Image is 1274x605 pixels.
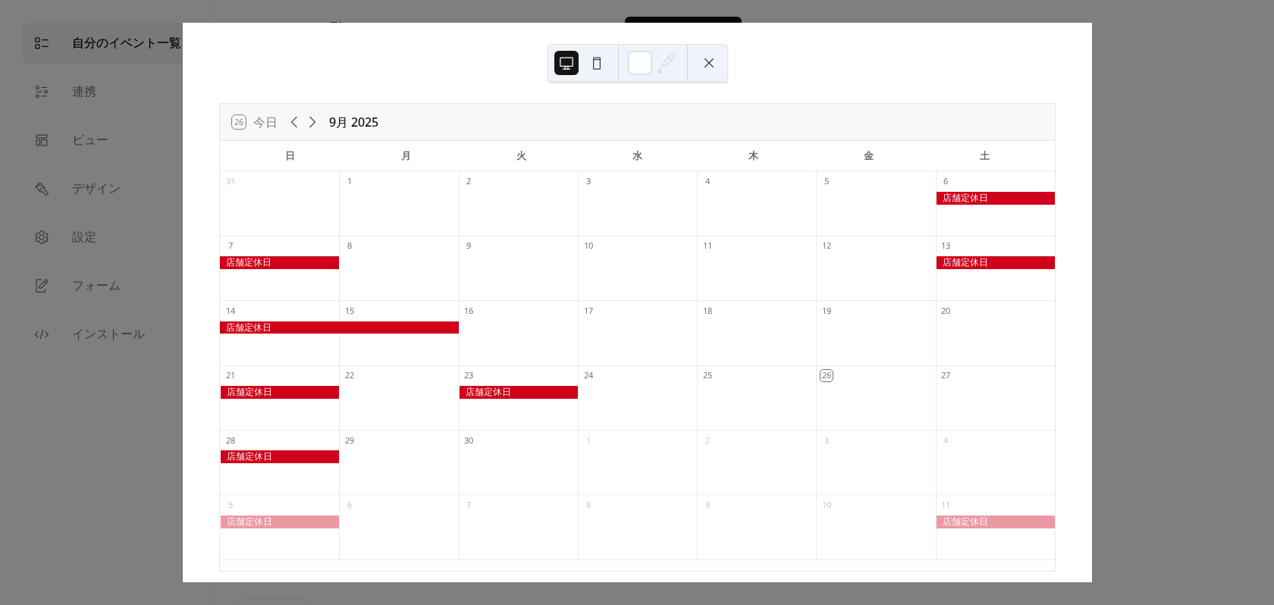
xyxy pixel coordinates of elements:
div: 8 [582,499,594,510]
div: 火 [463,141,579,171]
div: 1 [344,176,355,187]
div: 3 [582,176,594,187]
div: 31 [224,176,236,187]
div: 22 [344,370,355,381]
div: 21 [224,370,236,381]
div: 19 [821,305,832,316]
div: 木 [695,141,811,171]
div: 27 [940,370,952,381]
div: 12 [821,240,832,252]
div: 店舗定休日 [220,386,339,399]
div: 店舗定休日 [459,386,578,399]
div: 6 [344,499,355,510]
div: 23 [463,370,475,381]
div: 24 [582,370,594,381]
div: 店舗定休日 [220,321,459,334]
div: 5 [224,499,236,510]
div: 9 [701,499,713,510]
div: 10 [821,499,832,510]
div: 29 [344,434,355,446]
div: 30 [463,434,475,446]
div: 18 [701,305,713,316]
div: 4 [940,434,952,446]
div: 1 [582,434,594,446]
div: 8 [344,240,355,252]
div: 店舗定休日 [220,516,339,528]
div: 11 [701,240,713,252]
div: 店舗定休日 [220,256,339,269]
div: 3 [821,434,832,446]
div: 5 [821,176,832,187]
div: 17 [582,305,594,316]
div: 日 [232,141,348,171]
div: 9月 2025 [329,113,378,131]
div: 2 [463,176,475,187]
div: 10 [582,240,594,252]
div: 28 [224,434,236,446]
div: 水 [579,141,695,171]
div: 店舗定休日 [936,516,1055,528]
div: 14 [224,305,236,316]
div: 店舗定休日 [936,256,1055,269]
div: 7 [224,240,236,252]
div: 25 [701,370,713,381]
div: 店舗定休日 [936,192,1055,205]
div: 20 [940,305,952,316]
div: 月 [348,141,464,171]
div: 16 [463,305,475,316]
div: 7 [463,499,475,510]
div: 店舗定休日 [220,450,339,463]
div: 11 [940,499,952,510]
div: 2 [701,434,713,446]
div: 4 [701,176,713,187]
div: 9 [463,240,475,252]
div: 金 [811,141,927,171]
div: 15 [344,305,355,316]
div: 26 [821,370,832,381]
div: 土 [927,141,1043,171]
div: 13 [940,240,952,252]
div: 6 [940,176,952,187]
